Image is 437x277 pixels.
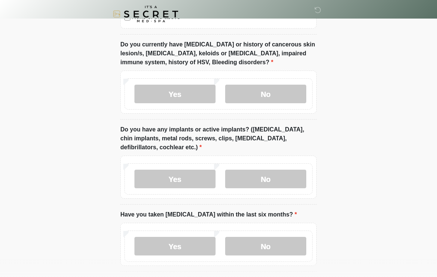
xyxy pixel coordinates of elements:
label: Yes [134,85,216,103]
label: No [225,237,306,255]
label: Yes [134,237,216,255]
label: Yes [134,170,216,188]
label: No [225,85,306,103]
label: Have you taken [MEDICAL_DATA] within the last six months? [120,210,297,219]
img: It's A Secret Med Spa Logo [113,6,178,22]
label: Do you currently have [MEDICAL_DATA] or history of cancerous skin lesion/s, [MEDICAL_DATA], keloi... [120,40,317,67]
label: Do you have any implants or active implants? ([MEDICAL_DATA], chin implants, metal rods, screws, ... [120,125,317,152]
label: No [225,170,306,188]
